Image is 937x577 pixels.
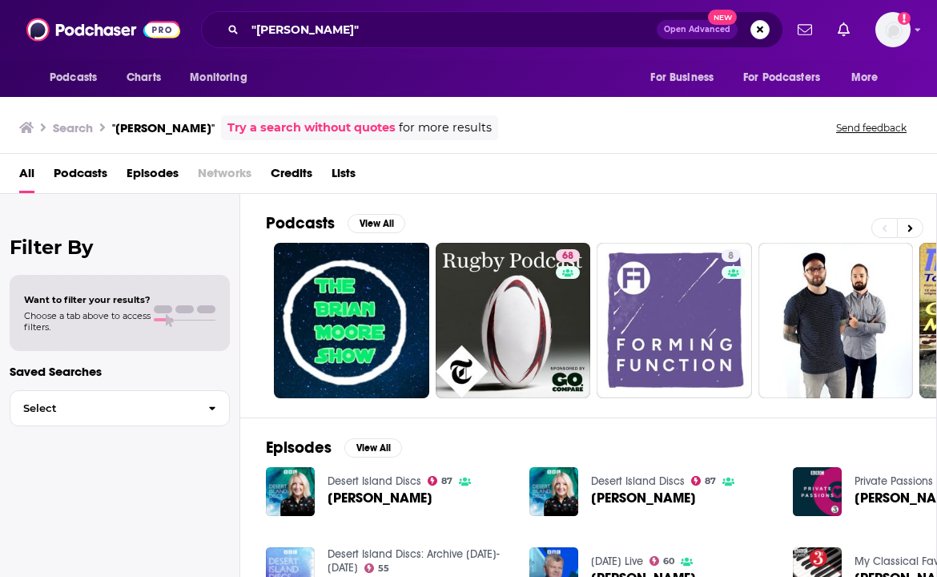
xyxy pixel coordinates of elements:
[24,294,151,305] span: Want to filter your results?
[591,491,696,505] span: [PERSON_NAME]
[364,563,390,573] a: 55
[691,476,717,486] a: 87
[266,213,335,233] h2: Podcasts
[227,119,396,137] a: Try a search without quotes
[266,438,402,458] a: EpisodesView All
[10,403,195,414] span: Select
[10,390,230,426] button: Select
[657,20,738,39] button: Open AdvancedNew
[38,63,118,93] button: open menu
[399,119,492,137] span: for more results
[436,243,591,398] a: 68
[332,160,356,193] a: Lists
[266,438,332,458] h2: Episodes
[328,474,421,488] a: Desert Island Discs
[597,243,752,398] a: 8
[201,11,783,48] div: Search podcasts, credits, & more...
[26,14,180,45] img: Podchaser - Follow, Share and Rate Podcasts
[179,63,267,93] button: open menu
[875,12,911,47] img: User Profile
[898,12,911,25] svg: Add a profile image
[649,556,675,566] a: 60
[266,467,315,516] img: Brian Moore
[556,249,580,262] a: 68
[116,63,171,93] a: Charts
[562,248,573,264] span: 68
[851,67,879,89] span: More
[875,12,911,47] button: Show profile menu
[271,160,312,193] a: Credits
[793,467,842,516] img: Brian Moore
[24,310,151,333] span: Choose a tab above to access filters.
[664,26,730,34] span: Open Advanced
[728,248,734,264] span: 8
[198,160,251,193] span: Networks
[348,214,405,233] button: View All
[328,491,432,505] span: [PERSON_NAME]
[722,249,740,262] a: 8
[428,476,453,486] a: 87
[112,120,215,135] h3: "[PERSON_NAME]"
[441,478,452,485] span: 87
[378,565,389,572] span: 55
[743,67,820,89] span: For Podcasters
[266,213,405,233] a: PodcastsView All
[10,236,230,259] h2: Filter By
[10,364,230,379] p: Saved Searches
[708,10,737,25] span: New
[733,63,843,93] button: open menu
[875,12,911,47] span: Logged in as kindrieri
[639,63,734,93] button: open menu
[344,438,402,458] button: View All
[328,547,500,575] a: Desert Island Discs: Archive 2011-2015
[53,120,93,135] h3: Search
[190,67,247,89] span: Monitoring
[831,121,911,135] button: Send feedback
[19,160,34,193] a: All
[650,67,714,89] span: For Business
[855,474,933,488] a: Private Passions
[591,491,696,505] a: Brian Moore
[591,555,643,568] a: Saturday Live
[705,478,716,485] span: 87
[127,67,161,89] span: Charts
[245,17,657,42] input: Search podcasts, credits, & more...
[591,474,685,488] a: Desert Island Discs
[831,16,856,43] a: Show notifications dropdown
[529,467,578,516] img: Brian Moore
[54,160,107,193] a: Podcasts
[840,63,899,93] button: open menu
[328,491,432,505] a: Brian Moore
[50,67,97,89] span: Podcasts
[791,16,818,43] a: Show notifications dropdown
[127,160,179,193] a: Episodes
[663,558,674,565] span: 60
